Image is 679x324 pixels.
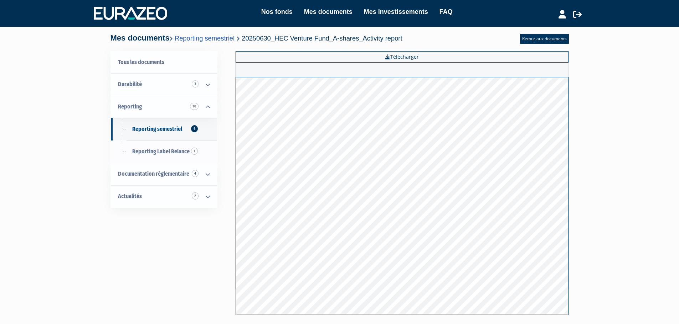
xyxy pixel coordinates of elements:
a: Actualités 2 [111,185,217,208]
a: Reporting 10 [111,96,217,118]
a: Reporting Label Relance1 [111,140,217,163]
a: Tous les documents [111,51,217,74]
span: Reporting semestriel [132,126,182,132]
a: Mes investissements [364,7,428,17]
span: Reporting [118,103,142,110]
span: 20250630_HEC Venture Fund_A-shares_Activity report [242,34,402,42]
img: 1732889491-logotype_eurazeo_blanc_rvb.png [94,7,167,20]
a: Documentation règlementaire 4 [111,163,217,185]
a: FAQ [439,7,453,17]
a: Télécharger [236,51,569,63]
h4: Mes documents [110,34,402,42]
a: Mes documents [304,7,353,17]
a: Retour aux documents [520,34,569,44]
span: Reporting Label Relance [132,148,190,155]
span: 4 [192,170,199,177]
a: Reporting semestriel [175,34,235,42]
span: Durabilité [118,81,142,87]
a: Durabilité 3 [111,73,217,96]
span: 10 [190,103,199,110]
a: Nos fonds [261,7,293,17]
span: Documentation règlementaire [118,170,189,177]
span: 1 [191,148,198,155]
span: 9 [191,125,198,132]
span: 3 [192,80,199,87]
span: 2 [192,192,199,200]
span: Actualités [118,193,142,200]
a: Reporting semestriel9 [111,118,217,140]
